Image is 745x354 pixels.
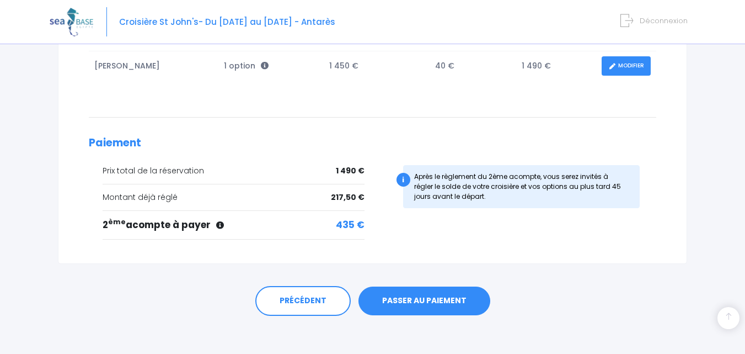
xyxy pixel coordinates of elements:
td: 40 € [430,51,516,81]
td: 1 490 € [516,51,596,81]
td: 1 450 € [324,51,430,81]
a: MODIFIER [602,56,651,76]
a: PASSER AU PAIEMENT [358,287,490,315]
span: 1 490 € [336,165,365,177]
span: 435 € [336,218,365,233]
div: 2 acompte à payer [103,218,365,233]
td: [PERSON_NAME] [89,51,219,81]
a: PRÉCÉDENT [255,286,351,316]
div: Montant déjà réglé [103,192,365,203]
span: 1 option [224,60,269,71]
span: Croisière St John's- Du [DATE] au [DATE] - Antarès [119,16,335,28]
div: Prix total de la réservation [103,165,365,177]
div: Après le règlement du 2ème acompte, vous serez invités à régler le solde de votre croisière et vo... [403,165,640,208]
sup: ème [108,217,126,226]
div: i [396,173,410,187]
h2: Paiement [89,137,656,150]
span: Déconnexion [640,15,688,26]
span: 217,50 € [331,192,365,203]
